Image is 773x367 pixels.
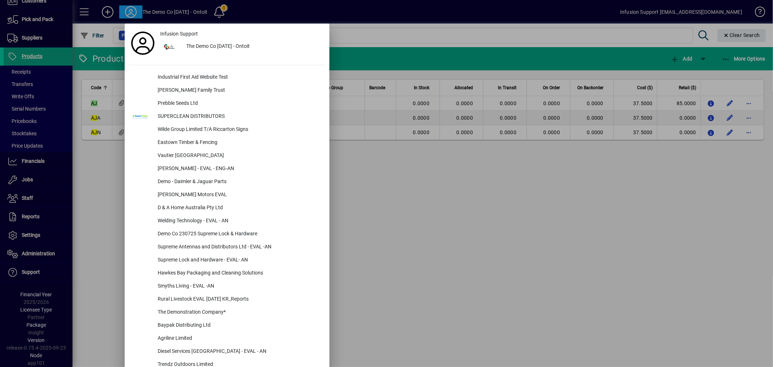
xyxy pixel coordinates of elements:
button: The Demo Co [DATE] - Ontoit [157,40,326,53]
div: [PERSON_NAME] Family Trust [152,84,326,97]
div: D & A Home Australia Pty Ltd [152,202,326,215]
button: Prebble Seeds Ltd [128,97,326,110]
div: Agriline Limited [152,332,326,345]
button: Hawkes Bay Packaging and Cleaning Solutions [128,267,326,280]
div: Smyths Living - EVAL -AN [152,280,326,293]
button: Supreme Antennas and Distributors Ltd - EVAL -AN [128,241,326,254]
button: Diesel Services [GEOGRAPHIC_DATA] - EVAL - AN [128,345,326,358]
div: The Demonstration Company* [152,306,326,319]
button: Demo - Daimler & Jaguar Parts [128,176,326,189]
button: Eastown Timber & Fencing [128,136,326,149]
div: [PERSON_NAME] Motors EVAL [152,189,326,202]
button: Vautier [GEOGRAPHIC_DATA] [128,149,326,162]
button: Rural Livestock EVAL [DATE] KR_Reports [128,293,326,306]
div: Wilde Group Limited T/A Riccarton Signs [152,123,326,136]
div: Demo Co 230725 Supreme Lock & Hardware [152,228,326,241]
button: [PERSON_NAME] Family Trust [128,84,326,97]
div: Supreme Antennas and Distributors Ltd - EVAL -AN [152,241,326,254]
button: [PERSON_NAME] Motors EVAL [128,189,326,202]
div: Prebble Seeds Ltd [152,97,326,110]
a: Infusion Support [157,27,326,40]
button: The Demonstration Company* [128,306,326,319]
div: Hawkes Bay Packaging and Cleaning Solutions [152,267,326,280]
div: Vautier [GEOGRAPHIC_DATA] [152,149,326,162]
div: The Demo Co [DATE] - Ontoit [180,40,326,53]
span: Infusion Support [160,30,198,38]
div: Welding Technology - EVAL - AN [152,215,326,228]
button: Welding Technology - EVAL - AN [128,215,326,228]
div: Rural Livestock EVAL [DATE] KR_Reports [152,293,326,306]
div: Diesel Services [GEOGRAPHIC_DATA] - EVAL - AN [152,345,326,358]
button: Demo Co 230725 Supreme Lock & Hardware [128,228,326,241]
button: Industrial First Aid Website Test [128,71,326,84]
div: Industrial First Aid Website Test [152,71,326,84]
button: SUPERCLEAN DISTRIBUTORS [128,110,326,123]
button: [PERSON_NAME] - EVAL - ENG-AN [128,162,326,176]
a: Profile [128,37,157,50]
div: Eastown Timber & Fencing [152,136,326,149]
div: [PERSON_NAME] - EVAL - ENG-AN [152,162,326,176]
button: Smyths Living - EVAL -AN [128,280,326,293]
button: Baypak Distributing Ltd [128,319,326,332]
button: D & A Home Australia Pty Ltd [128,202,326,215]
button: Agriline Limited [128,332,326,345]
div: SUPERCLEAN DISTRIBUTORS [152,110,326,123]
div: Supreme Lock and Hardware - EVAL- AN [152,254,326,267]
button: Wilde Group Limited T/A Riccarton Signs [128,123,326,136]
div: Baypak Distributing Ltd [152,319,326,332]
button: Supreme Lock and Hardware - EVAL- AN [128,254,326,267]
div: Demo - Daimler & Jaguar Parts [152,176,326,189]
